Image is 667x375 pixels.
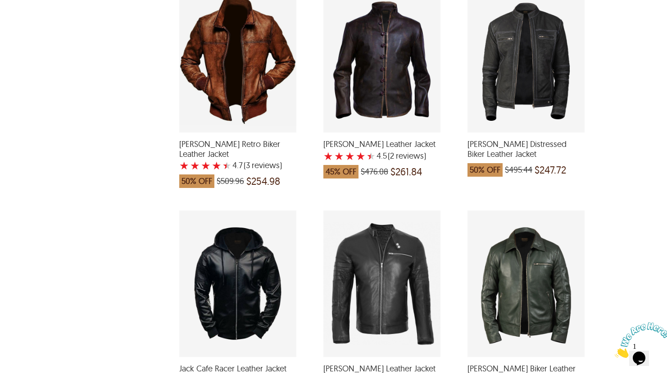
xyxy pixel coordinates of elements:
a: Brent Biker Leather Jacket with a 4.5 Star Rating 2 Product Review which was at a price of $476.0... [323,127,440,183]
span: $476.08 [361,167,388,176]
span: 50% OFF [179,174,214,188]
a: Dennis Distressed Biker Leather Jacket which was at a price of $495.44, now after discount the pr... [467,127,585,181]
span: Dennis Distressed Biker Leather Jacket [467,139,585,159]
span: $495.44 [505,165,532,174]
span: $247.72 [535,165,566,174]
span: ) [388,151,426,160]
span: reviews [394,151,424,160]
label: 4.7 [232,161,243,170]
span: reviews [250,161,280,170]
iframe: chat widget [611,319,667,361]
label: 2 rating [190,161,200,170]
label: 4 rating [212,161,222,170]
label: 4 rating [356,151,366,160]
span: Bruce Biker Leather Jacket [323,364,440,374]
span: (3 [244,161,250,170]
label: 4.5 [377,151,387,160]
span: (2 [388,151,394,160]
label: 1 rating [323,151,333,160]
a: Abel Retro Biker Leather Jacket with a 4.666666666666667 Star Rating 3 Product Review which was a... [179,127,296,192]
span: $261.84 [390,167,422,176]
span: $509.96 [217,177,244,186]
span: 50% OFF [467,163,503,177]
span: 45% OFF [323,165,358,178]
label: 3 rating [201,161,211,170]
label: 2 rating [334,151,344,160]
span: $254.98 [246,177,280,186]
label: 5 rating [367,151,376,160]
span: 1 [4,4,7,11]
span: ) [244,161,282,170]
span: Brent Biker Leather Jacket [323,139,440,149]
label: 1 rating [179,161,189,170]
span: Abel Retro Biker Leather Jacket [179,139,296,159]
label: 3 rating [345,151,355,160]
label: 5 rating [222,161,231,170]
span: Jack Cafe Racer Leather Jacket [179,364,296,374]
img: Chat attention grabber [4,4,59,39]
